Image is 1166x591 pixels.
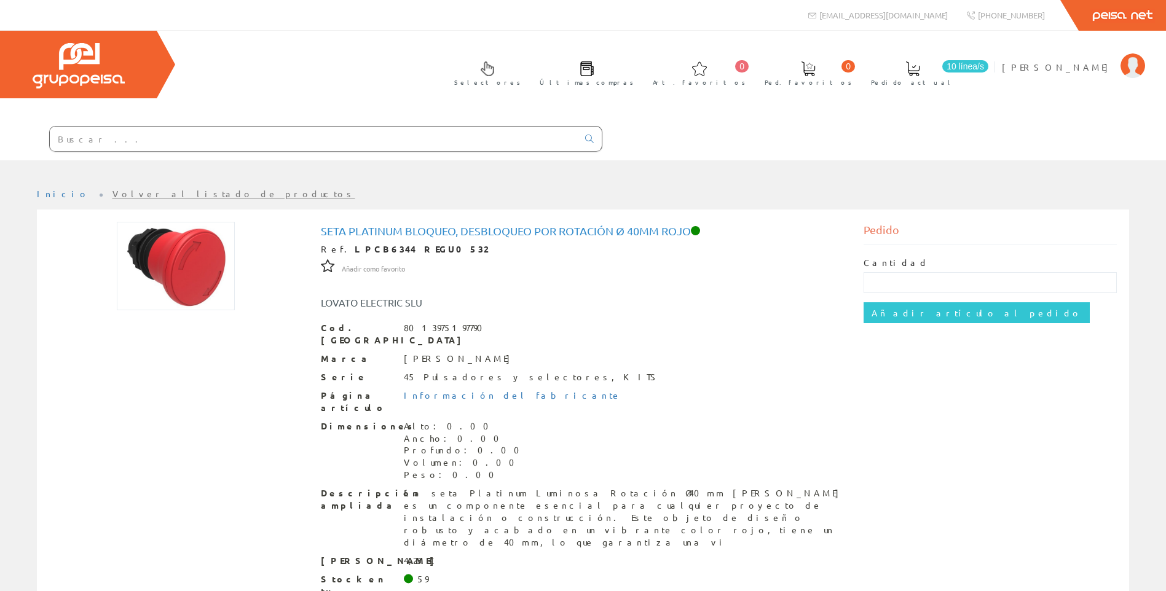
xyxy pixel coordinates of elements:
[33,43,125,88] img: Grupo Peisa
[404,353,516,365] div: [PERSON_NAME]
[321,487,395,512] span: Descripción ampliada
[540,76,634,88] span: Últimas compras
[404,487,846,549] div: La seta Platinum Luminosa Rotación Ø40mm [PERSON_NAME] es un componente esencial para cualquier p...
[859,51,991,93] a: 10 línea/s Pedido actual
[112,188,355,199] a: Volver al listado de productos
[355,243,487,254] strong: LPCB6344 REGU0532
[735,60,749,72] span: 0
[321,555,395,567] span: [PERSON_NAME]
[864,302,1090,323] input: Añadir artículo al pedido
[404,555,435,567] div: 4,23 €
[321,225,846,237] h1: Seta Platinum bloqueo, desbloqueo por rotación Ø 40mm Rojo
[342,262,405,273] a: Añadir como favorito
[404,469,527,481] div: Peso: 0.00
[342,264,405,274] span: Añadir como favorito
[442,51,527,93] a: Selectores
[321,420,395,432] span: Dimensiones
[1002,61,1114,73] span: [PERSON_NAME]
[321,371,395,383] span: Serie
[37,188,89,199] a: Inicio
[404,420,527,432] div: Alto: 0.00
[404,444,527,456] div: Profundo: 0.00
[404,432,527,445] div: Ancho: 0.00
[117,222,235,310] img: Foto artículo Seta Platinum bloqueo, desbloqueo por rotación Ø 40mm Rojo (192x144.384)
[653,76,746,88] span: Art. favoritos
[404,456,527,469] div: Volumen: 0.00
[765,76,852,88] span: Ped. favoritos
[417,573,428,585] div: 59
[527,51,640,93] a: Últimas compras
[404,389,621,401] a: Información del fabricante
[50,127,578,151] input: Buscar ...
[841,60,855,72] span: 0
[978,10,1045,20] span: [PHONE_NUMBER]
[864,257,929,269] label: Cantidad
[321,389,395,414] span: Página artículo
[312,295,628,310] div: LOVATO ELECTRIC SLU
[321,353,395,365] span: Marca
[404,322,490,334] div: 8013975197790
[819,10,948,20] span: [EMAIL_ADDRESS][DOMAIN_NAME]
[321,243,846,256] div: Ref.
[404,371,661,383] div: 45 Pulsadores y selectores, KITS
[1002,51,1145,63] a: [PERSON_NAME]
[321,322,395,346] span: Cod. [GEOGRAPHIC_DATA]
[454,76,521,88] span: Selectores
[864,222,1117,245] div: Pedido
[871,76,955,88] span: Pedido actual
[942,60,988,72] span: 10 línea/s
